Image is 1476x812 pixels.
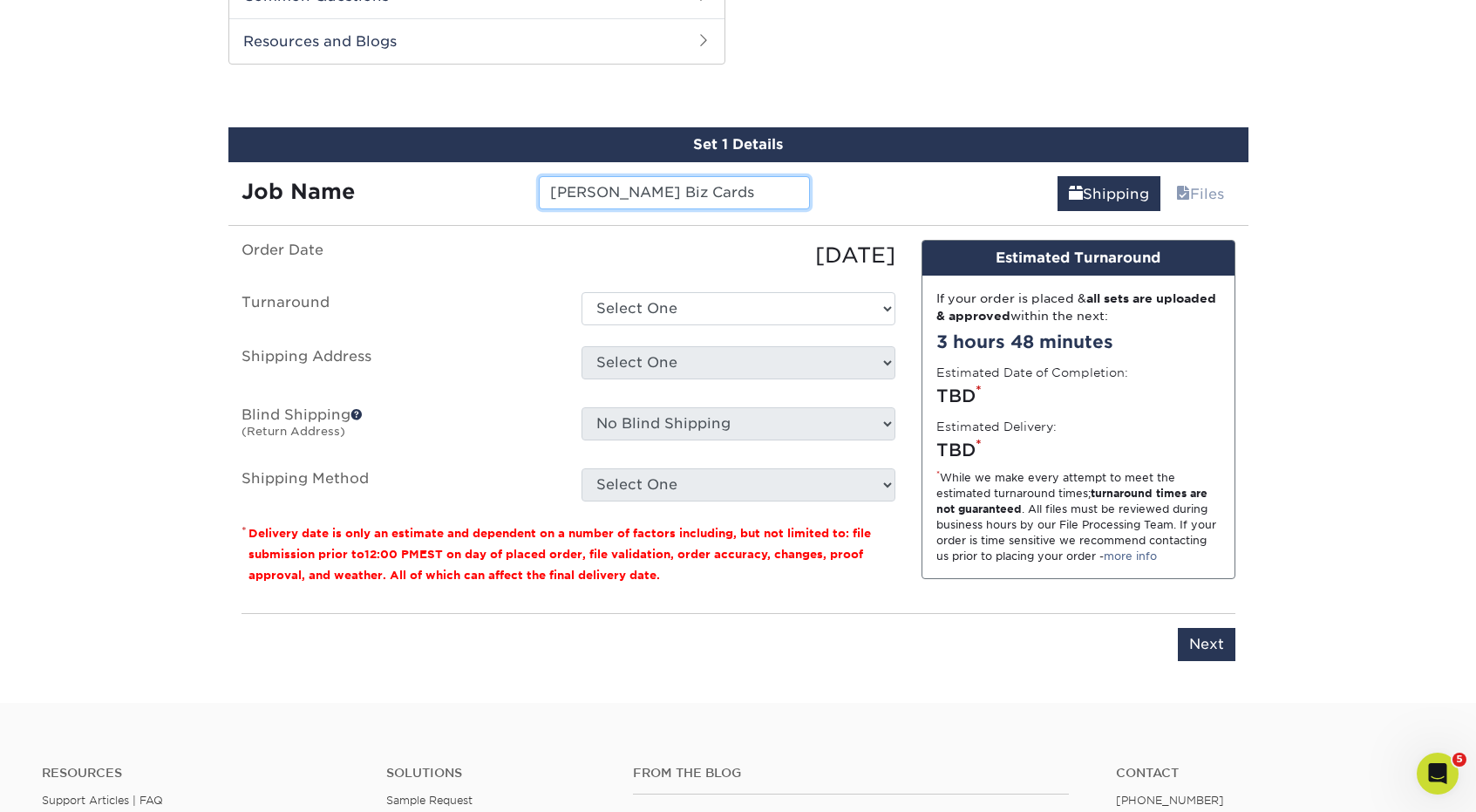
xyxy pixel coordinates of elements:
label: Turnaround [228,292,568,325]
label: Order Date [228,240,568,271]
div: TBD [936,383,1221,409]
input: Next [1178,628,1235,661]
span: 12:00 PM [364,548,419,561]
h4: Solutions [386,766,606,781]
a: Files [1165,176,1235,211]
a: Sample Request [386,794,473,807]
label: Blind Shipping [228,407,568,447]
small: Delivery date is only an estimate and dependent on a number of factors including, but not limited... [248,527,871,582]
span: files [1176,186,1190,202]
div: While we make every attempt to meet the estimated turnaround times; . All files must be reviewed ... [936,470,1221,564]
small: (Return Address) [241,425,345,438]
span: 5 [1452,753,1466,767]
input: Enter a job name [539,176,810,209]
span: shipping [1069,186,1083,202]
strong: turnaround times are not guaranteed [936,487,1207,515]
label: Shipping Method [228,468,568,502]
div: [DATE] [568,240,908,271]
div: If your order is placed & within the next: [936,290,1221,325]
h4: Resources [42,766,360,781]
a: Support Articles | FAQ [42,794,163,807]
strong: Job Name [241,179,355,204]
a: Contact [1116,766,1434,781]
iframe: Intercom live chat [1417,753,1459,795]
label: Shipping Address [228,346,568,386]
h4: From the Blog [633,766,1069,781]
label: Estimated Date of Completion: [936,364,1128,381]
div: TBD [936,437,1221,463]
a: [PHONE_NUMBER] [1116,794,1224,807]
label: Estimated Delivery: [936,418,1057,435]
h2: Resources and Blogs [229,18,724,64]
div: Set 1 Details [228,127,1248,162]
a: more info [1104,549,1157,563]
div: 3 hours 48 minutes [936,329,1221,355]
a: Shipping [1058,176,1160,211]
div: Estimated Turnaround [922,241,1235,276]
